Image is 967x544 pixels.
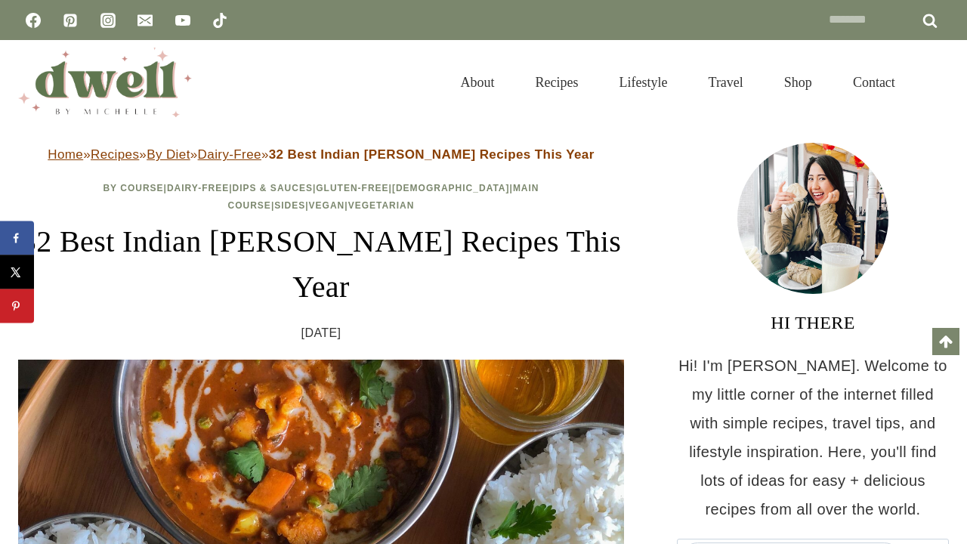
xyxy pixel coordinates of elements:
[103,183,539,211] span: | | | | | | | |
[677,351,949,524] p: Hi! I'm [PERSON_NAME]. Welcome to my little corner of the internet filled with simple recipes, tr...
[274,200,305,211] a: Sides
[48,147,594,162] span: » » » »
[48,147,83,162] a: Home
[923,70,949,95] button: View Search Form
[93,5,123,36] a: Instagram
[688,56,764,109] a: Travel
[301,322,341,345] time: [DATE]
[91,147,139,162] a: Recipes
[833,56,916,109] a: Contact
[440,56,916,109] nav: Primary Navigation
[55,5,85,36] a: Pinterest
[233,183,313,193] a: Dips & Sauces
[515,56,599,109] a: Recipes
[677,309,949,336] h3: HI THERE
[198,147,261,162] a: Dairy-Free
[103,183,163,193] a: By Course
[932,328,959,355] a: Scroll to top
[348,200,415,211] a: Vegetarian
[18,5,48,36] a: Facebook
[205,5,235,36] a: TikTok
[147,147,190,162] a: By Diet
[18,48,192,117] img: DWELL by michelle
[18,219,624,310] h1: 32 Best Indian [PERSON_NAME] Recipes This Year
[167,183,229,193] a: Dairy-Free
[392,183,510,193] a: [DEMOGRAPHIC_DATA]
[130,5,160,36] a: Email
[764,56,833,109] a: Shop
[168,5,198,36] a: YouTube
[309,200,345,211] a: Vegan
[316,183,388,193] a: Gluten-Free
[599,56,688,109] a: Lifestyle
[440,56,515,109] a: About
[269,147,595,162] strong: 32 Best Indian [PERSON_NAME] Recipes This Year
